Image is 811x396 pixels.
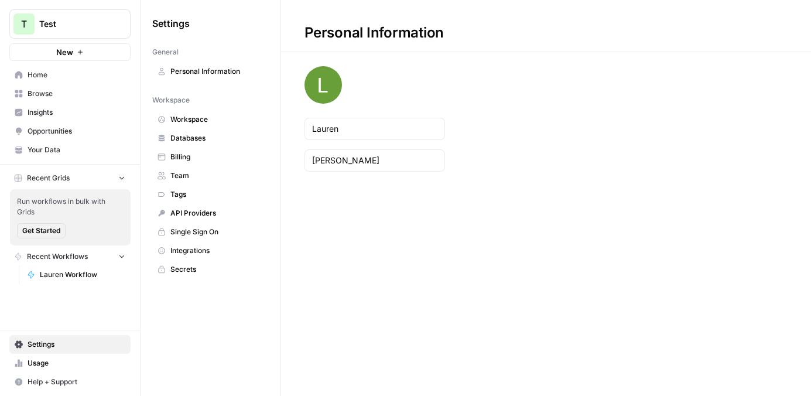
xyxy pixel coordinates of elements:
span: Single Sign On [170,227,264,237]
a: Team [152,166,269,185]
span: Test [39,18,110,30]
span: Browse [28,88,125,99]
span: Personal Information [170,66,264,77]
span: API Providers [170,208,264,219]
button: Recent Grids [9,169,131,187]
span: Workspace [170,114,264,125]
span: Run workflows in bulk with Grids [17,196,124,217]
a: Your Data [9,141,131,159]
button: Workspace: Test [9,9,131,39]
a: Settings [9,335,131,354]
span: Recent Grids [27,173,70,183]
span: Get Started [22,226,60,236]
span: Workspace [152,95,190,105]
a: Secrets [152,260,269,279]
a: Databases [152,129,269,148]
a: Personal Information [152,62,269,81]
a: Insights [9,103,131,122]
span: Opportunities [28,126,125,136]
a: Lauren Workflow [22,265,131,284]
a: Browse [9,84,131,103]
button: Recent Workflows [9,248,131,265]
button: New [9,43,131,61]
span: Usage [28,358,125,368]
a: Usage [9,354,131,373]
span: Secrets [170,264,264,275]
a: Tags [152,185,269,204]
span: Recent Workflows [27,251,88,262]
a: Billing [152,148,269,166]
span: T [21,17,27,31]
span: General [152,47,179,57]
span: Tags [170,189,264,200]
span: Databases [170,133,264,144]
button: Get Started [17,223,66,238]
span: Help + Support [28,377,125,387]
a: Integrations [152,241,269,260]
span: Settings [28,339,125,350]
div: Personal Information [281,23,467,42]
span: Insights [28,107,125,118]
span: New [56,46,73,58]
a: Single Sign On [152,223,269,241]
span: Settings [152,16,190,30]
span: Team [170,170,264,181]
a: Opportunities [9,122,131,141]
span: Home [28,70,125,80]
span: Billing [170,152,264,162]
img: avatar [304,66,342,104]
a: Workspace [152,110,269,129]
button: Help + Support [9,373,131,391]
span: Integrations [170,245,264,256]
span: Lauren Workflow [40,269,125,280]
a: API Providers [152,204,269,223]
span: Your Data [28,145,125,155]
a: Home [9,66,131,84]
